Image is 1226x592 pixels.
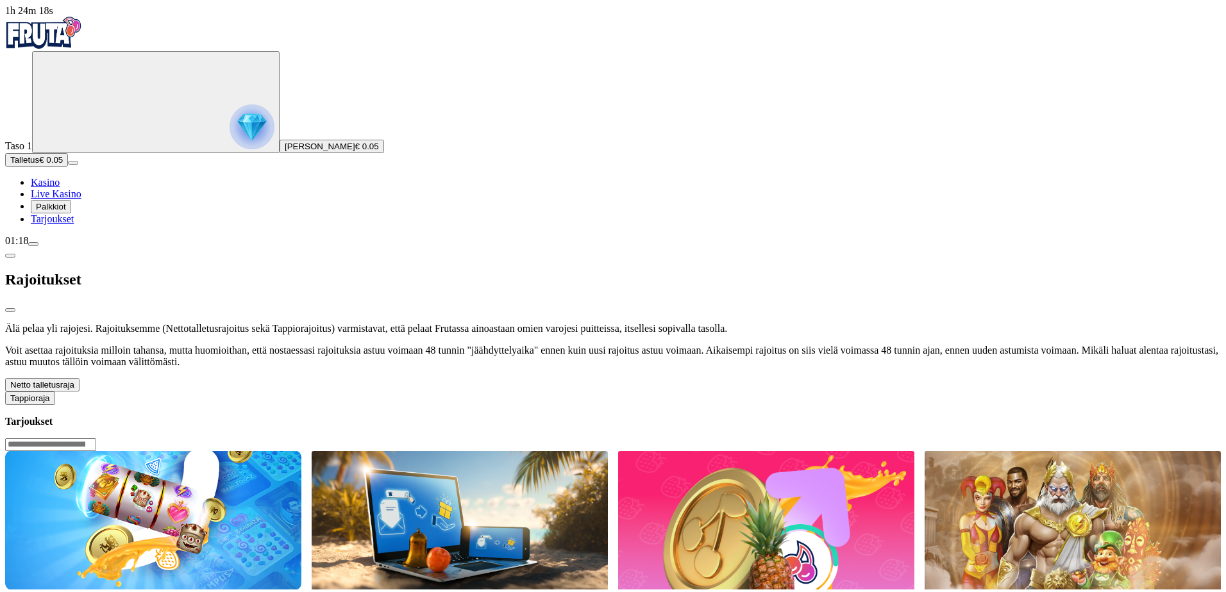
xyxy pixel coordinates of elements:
span: € 0.05 [39,155,63,165]
nav: Primary [5,17,1221,225]
button: Netto talletusrajachevron-down icon [5,378,80,391]
img: LOOT Legends [925,451,1221,589]
button: chevron-left icon [5,254,15,258]
button: Talletusplus icon€ 0.05 [5,153,68,167]
input: Search [5,438,96,451]
img: Syysyllätys Vain Tilaajille [312,451,608,589]
h2: Rajoitukset [5,271,1221,288]
button: menu [28,242,38,246]
span: 01:18 [5,235,28,246]
img: Fruit Up, poimi ilmaiskierroksia [618,451,914,589]
button: [PERSON_NAME]€ 0.05 [280,140,384,153]
nav: Main menu [5,177,1221,225]
span: Palkkiot [36,202,66,211]
img: Kasinon Tervetulotarjous [5,451,301,589]
span: Taso 1 [5,140,32,151]
button: Tappiorajachevron-down icon [5,391,55,405]
span: user session time [5,5,53,16]
button: menu [68,161,78,165]
span: Talletus [10,155,39,165]
button: reward progress [32,51,280,153]
a: Live Kasino [31,188,81,199]
button: Palkkiot [31,200,71,213]
img: Fruta [5,17,82,49]
a: Tarjoukset [31,213,74,224]
h3: Tarjoukset [5,415,1221,427]
span: € 0.05 [355,142,379,151]
a: Kasino [31,177,60,188]
p: Älä pelaa yli rajojesi. Rajoituksemme (Nettotalletusrajoitus sekä Tappiorajoitus) varmistavat, et... [5,323,1221,334]
a: Fruta [5,40,82,51]
img: reward progress [230,104,274,149]
button: close [5,308,15,312]
p: Voit asettaa rajoituksia milloin tahansa, mutta huomioithan, että nostaessasi rajoituksia astuu v... [5,345,1221,368]
span: [PERSON_NAME] [285,142,355,151]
